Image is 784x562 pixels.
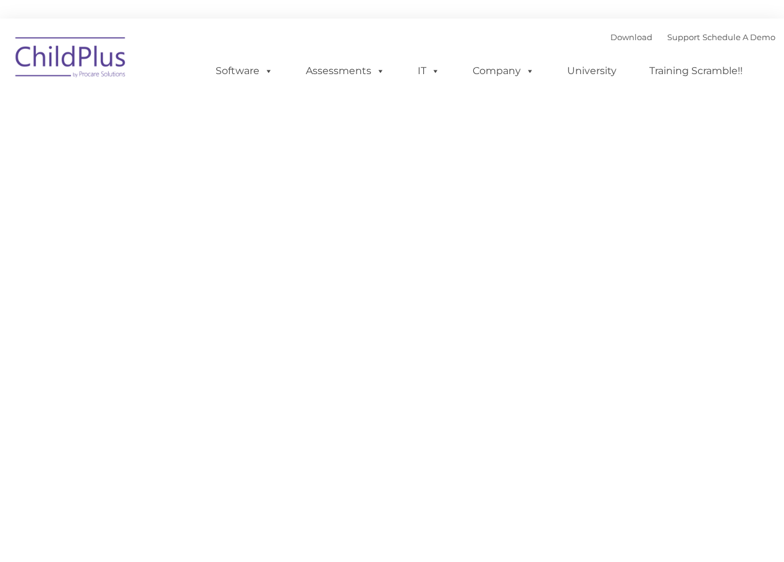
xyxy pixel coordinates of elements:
[405,59,452,83] a: IT
[460,59,547,83] a: Company
[610,32,652,42] a: Download
[9,28,133,90] img: ChildPlus by Procare Solutions
[610,32,775,42] font: |
[702,32,775,42] a: Schedule A Demo
[667,32,700,42] a: Support
[293,59,397,83] a: Assessments
[637,59,755,83] a: Training Scramble!!
[555,59,629,83] a: University
[203,59,285,83] a: Software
